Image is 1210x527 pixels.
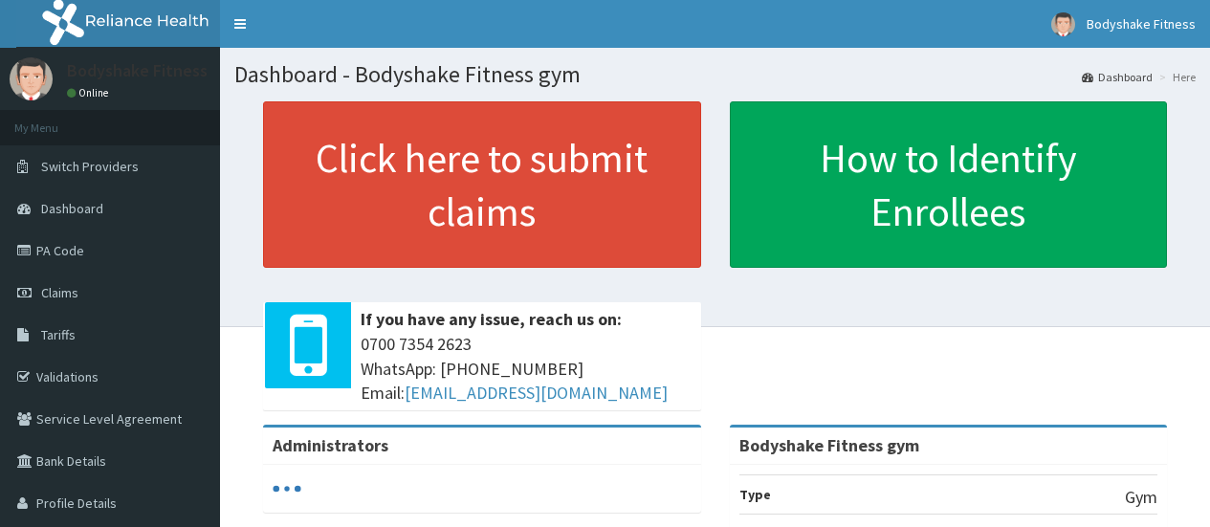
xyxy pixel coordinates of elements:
[1125,485,1157,510] p: Gym
[1051,12,1075,36] img: User Image
[234,62,1196,87] h1: Dashboard - Bodyshake Fitness gym
[739,434,919,456] strong: Bodyshake Fitness gym
[730,101,1168,268] a: How to Identify Enrollees
[263,101,701,268] a: Click here to submit claims
[273,434,388,456] b: Administrators
[41,200,103,217] span: Dashboard
[10,57,53,100] img: User Image
[41,158,139,175] span: Switch Providers
[1155,69,1196,85] li: Here
[361,332,692,406] span: 0700 7354 2623 WhatsApp: [PHONE_NUMBER] Email:
[1087,15,1196,33] span: Bodyshake Fitness
[1082,69,1153,85] a: Dashboard
[739,486,771,503] b: Type
[67,86,113,99] a: Online
[273,474,301,503] svg: audio-loading
[361,308,622,330] b: If you have any issue, reach us on:
[405,382,668,404] a: [EMAIL_ADDRESS][DOMAIN_NAME]
[41,326,76,343] span: Tariffs
[67,62,208,79] p: Bodyshake Fitness
[41,284,78,301] span: Claims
